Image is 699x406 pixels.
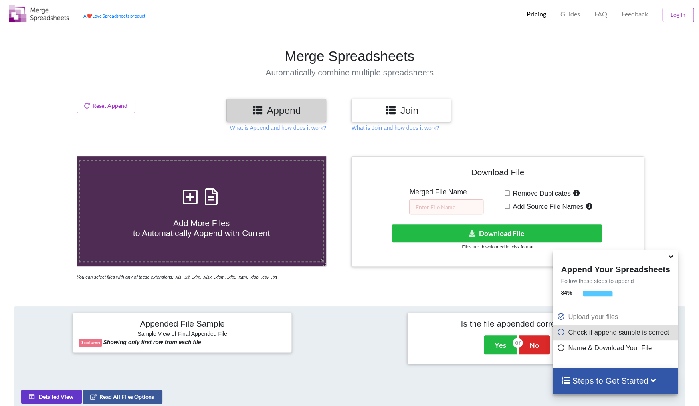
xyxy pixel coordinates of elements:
[560,10,580,18] p: Guides
[557,343,676,353] p: Name & Download Your File
[77,275,277,279] i: You can select files with any of these extensions: .xls, .xlt, .xlm, .xlsx, .xlsm, .xltx, .xltm, ...
[77,99,136,113] button: Reset Append
[510,190,571,197] span: Remove Duplicates
[80,340,100,345] b: 0 column
[357,162,638,185] h4: Download File
[662,8,694,22] button: Log In
[83,389,162,404] button: Read All Files Options
[79,319,285,330] h4: Appended File Sample
[133,218,270,238] span: Add More Files to Automatically Append with Current
[351,124,439,132] p: What is Join and how does it work?
[87,13,92,18] span: heart
[409,188,483,196] h5: Merged File Name
[557,327,676,337] p: Check if append sample is correct
[484,335,517,354] button: Yes
[510,203,583,210] span: Add Source File Names
[409,199,483,214] input: Enter File Name
[357,105,445,116] h3: Join
[519,335,550,354] button: No
[553,262,678,274] h4: Append Your Spreadsheets
[83,13,145,18] a: AheartLove Spreadsheets product
[622,11,648,17] span: Feedback
[557,312,676,322] p: Upload your files
[230,124,326,132] p: What is Append and how does it work?
[561,289,572,296] b: 34 %
[561,376,670,386] h4: Steps to Get Started
[413,319,620,329] h4: Is the file appended correctly?
[9,5,69,22] img: Logo.png
[553,277,678,285] p: Follow these steps to append
[103,339,201,345] b: Showing only first row from each file
[527,10,546,18] p: Pricing
[232,105,320,116] h3: Append
[21,389,82,404] button: Detailed View
[462,244,533,249] small: Files are downloaded in .xlsx format
[79,331,285,339] h6: Sample View of Final Appended File
[594,10,607,18] p: FAQ
[392,224,602,242] button: Download File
